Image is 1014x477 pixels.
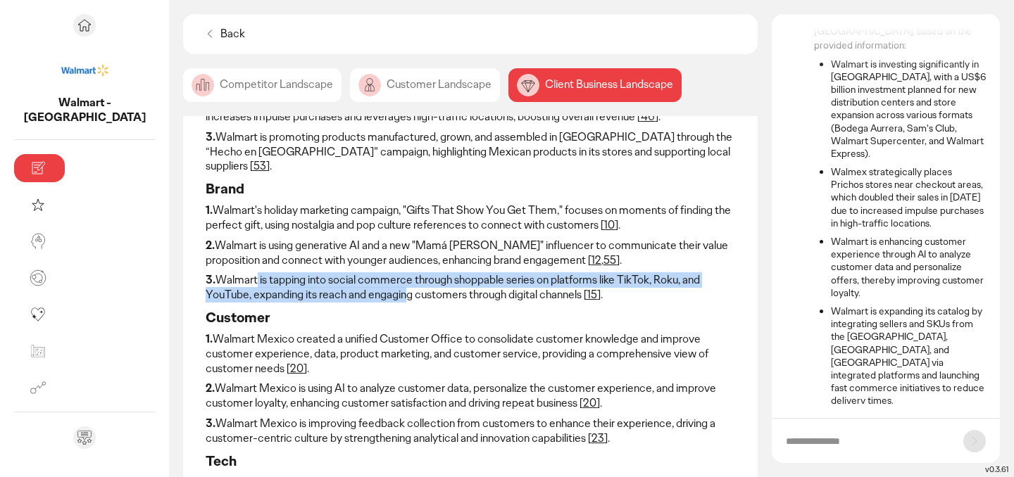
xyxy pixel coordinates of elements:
p: Walmart - Mexico [14,96,155,125]
a: 46 [641,109,655,124]
li: Walmex strategically places Prichos stores near checkout areas, which doubled their sales in [DAT... [831,165,986,229]
a: 55 [603,253,616,267]
a: 20 [583,395,596,410]
a: 20 [290,361,303,376]
h3: Tech [206,452,735,470]
div: Client Business Landscape [508,68,682,102]
div: Customer Landscape [350,68,500,102]
a: 23 [591,431,604,445]
p: Walmart Mexico is improving feedback collection from customers to enhance their experience, drivi... [206,416,735,446]
p: Walmart is tapping into social commerce through shoppable series on platforms like TikTok, Roku, ... [206,273,735,303]
img: image [517,74,539,96]
p: Back [220,27,245,42]
h3: Brand [206,179,735,198]
img: image [358,74,381,96]
a: 12 [591,253,601,267]
strong: 3. [206,272,215,287]
strong: 1. [206,203,213,217]
strong: 3. [206,129,215,144]
h3: Customer [206,308,735,326]
li: Walmart is expanding its catalog by integrating sellers and SKUs from the [GEOGRAPHIC_DATA], [GEO... [831,305,986,407]
li: Walmart is investing significantly in [GEOGRAPHIC_DATA], with a US$6 billion investment planned f... [831,58,986,160]
a: 53 [254,158,266,173]
p: Walmart is using generative AI and a new "Mamá [PERSON_NAME]" influencer to communicate their val... [206,238,735,268]
p: Walmart Mexico is using AI to analyze customer data, personalize the customer experience, and imp... [206,381,735,411]
strong: 1. [206,331,213,346]
a: 15 [587,287,597,302]
img: image [192,74,214,96]
strong: 2. [206,238,215,253]
div: Competitor Landscape [183,68,342,102]
div: Send feedback [73,426,96,449]
a: 10 [604,217,615,232]
p: Walmart Mexico created a unified Customer Office to consolidate customer knowledge and improve cu... [206,332,735,376]
p: Walmart's holiday marketing campaign, "Gifts That Show You Get Them," focuses on moments of findi... [206,203,735,233]
img: project avatar [59,45,110,96]
li: Walmart is enhancing customer experience through AI to analyze customer data and personalize offe... [831,235,986,299]
p: Walmart is promoting products manufactured, grown, and assembled in [GEOGRAPHIC_DATA] through the... [206,130,735,174]
strong: 2. [206,381,215,395]
strong: 3. [206,416,215,431]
